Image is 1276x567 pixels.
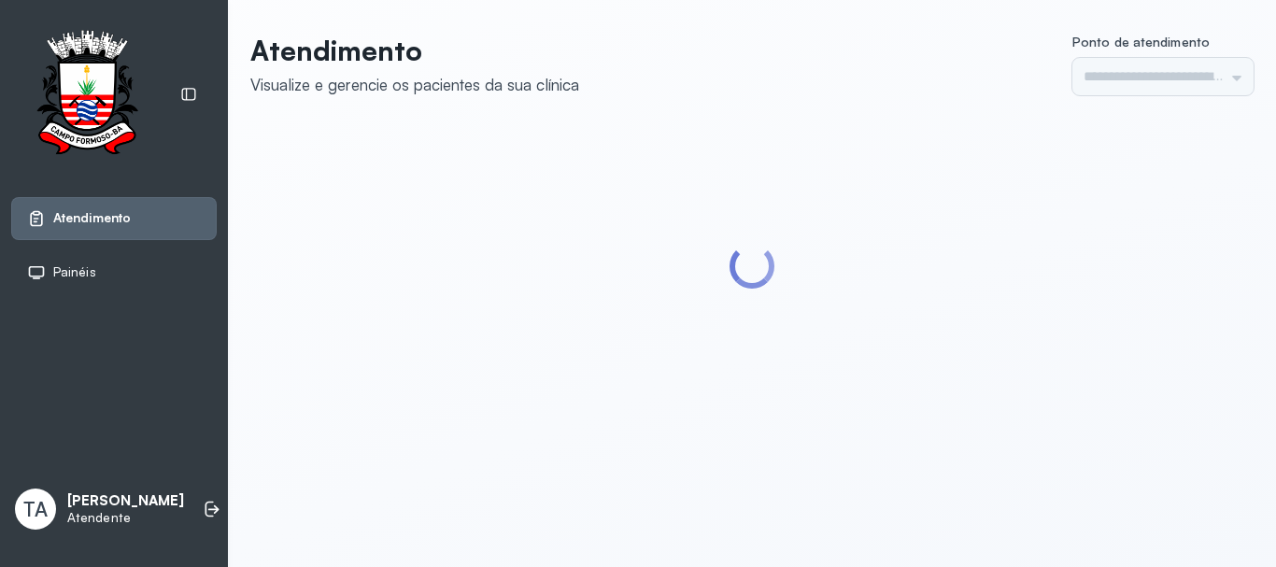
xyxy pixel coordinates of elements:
[20,30,154,160] img: Logotipo do estabelecimento
[67,510,184,526] p: Atendente
[53,210,131,226] span: Atendimento
[250,75,579,94] div: Visualize e gerencie os pacientes da sua clínica
[67,492,184,510] p: [PERSON_NAME]
[250,34,579,67] p: Atendimento
[27,209,201,228] a: Atendimento
[53,264,96,280] span: Painéis
[1072,34,1210,50] span: Ponto de atendimento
